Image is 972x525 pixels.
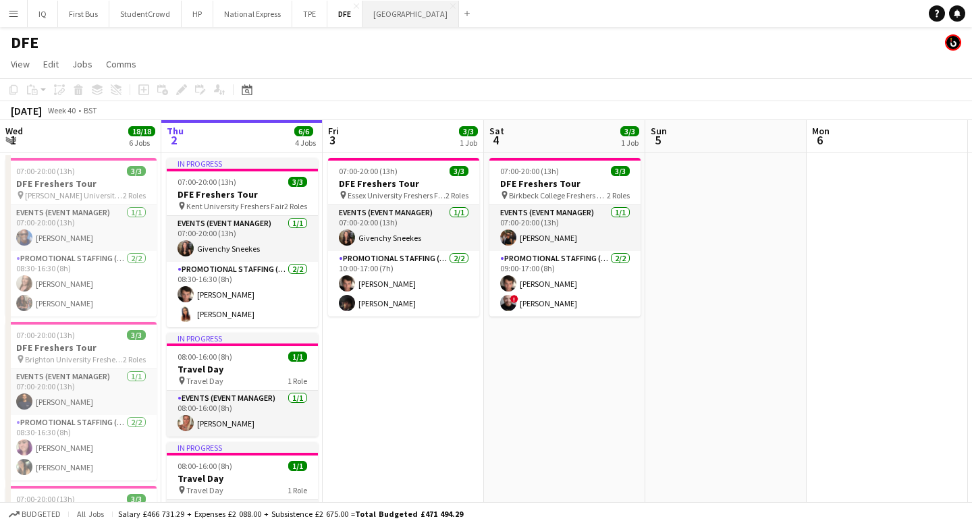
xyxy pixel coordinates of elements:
[167,442,318,453] div: In progress
[355,509,463,519] span: Total Budgeted £471 494.29
[16,494,75,504] span: 07:00-20:00 (13h)
[11,58,30,70] span: View
[292,1,327,27] button: TPE
[213,1,292,27] button: National Express
[459,126,478,136] span: 3/3
[288,485,307,495] span: 1 Role
[5,158,157,316] app-job-card: 07:00-20:00 (13h)3/3DFE Freshers Tour [PERSON_NAME] University Freshers Fair2 RolesEvents (Event ...
[487,132,504,148] span: 4
[810,132,830,148] span: 6
[123,354,146,364] span: 2 Roles
[284,201,307,211] span: 2 Roles
[16,330,75,340] span: 07:00-20:00 (13h)
[5,341,157,354] h3: DFE Freshers Tour
[167,472,318,485] h3: Travel Day
[165,132,184,148] span: 2
[167,363,318,375] h3: Travel Day
[182,1,213,27] button: HP
[328,125,339,137] span: Fri
[16,166,75,176] span: 07:00-20:00 (13h)
[620,126,639,136] span: 3/3
[611,166,630,176] span: 3/3
[288,376,307,386] span: 1 Role
[489,125,504,137] span: Sat
[328,158,479,316] div: 07:00-20:00 (13h)3/3DFE Freshers Tour Essex University Freshers Fair2 RolesEvents (Event Manager)...
[25,190,123,200] span: [PERSON_NAME] University Freshers Fair
[326,132,339,148] span: 3
[167,262,318,327] app-card-role: Promotional Staffing (Brand Ambassadors)2/208:30-16:30 (8h)[PERSON_NAME][PERSON_NAME]
[607,190,630,200] span: 2 Roles
[106,58,136,70] span: Comms
[123,190,146,200] span: 2 Roles
[109,1,182,27] button: StudentCrowd
[167,216,318,262] app-card-role: Events (Event Manager)1/107:00-20:00 (13h)Givenchy Sneekes
[5,251,157,316] app-card-role: Promotional Staffing (Brand Ambassadors)2/208:30-16:30 (8h)[PERSON_NAME][PERSON_NAME]
[167,125,184,137] span: Thu
[489,158,641,316] app-job-card: 07:00-20:00 (13h)3/3DFE Freshers Tour Birkbeck College Freshers Fair2 RolesEvents (Event Manager)...
[362,1,459,27] button: [GEOGRAPHIC_DATA]
[25,354,123,364] span: Brighton University Freshers Fair
[167,158,318,327] app-job-card: In progress07:00-20:00 (13h)3/3DFE Freshers Tour Kent University Freshers Fair2 RolesEvents (Even...
[348,190,446,200] span: Essex University Freshers Fair
[339,166,398,176] span: 07:00-20:00 (13h)
[127,330,146,340] span: 3/3
[7,507,63,522] button: Budgeted
[489,177,641,190] h3: DFE Freshers Tour
[328,205,479,251] app-card-role: Events (Event Manager)1/107:00-20:00 (13h)Givenchy Sneekes
[167,333,318,437] app-job-card: In progress08:00-16:00 (8h)1/1Travel Day Travel Day1 RoleEvents (Event Manager)1/108:00-16:00 (8h...
[327,1,362,27] button: DFE
[67,55,98,73] a: Jobs
[38,55,64,73] a: Edit
[58,1,109,27] button: First Bus
[186,201,284,211] span: Kent University Freshers Fair
[127,166,146,176] span: 3/3
[28,1,58,27] button: IQ
[5,177,157,190] h3: DFE Freshers Tour
[460,138,477,148] div: 1 Job
[5,205,157,251] app-card-role: Events (Event Manager)1/107:00-20:00 (13h)[PERSON_NAME]
[328,177,479,190] h3: DFE Freshers Tour
[5,125,23,137] span: Wed
[167,333,318,343] div: In progress
[45,105,78,115] span: Week 40
[510,295,518,303] span: !
[178,177,236,187] span: 07:00-20:00 (13h)
[294,126,313,136] span: 6/6
[328,251,479,316] app-card-role: Promotional Staffing (Brand Ambassadors)2/210:00-17:00 (7h)[PERSON_NAME][PERSON_NAME]
[118,509,463,519] div: Salary £466 731.29 + Expenses £2 088.00 + Subsistence £2 675.00 =
[3,132,23,148] span: 1
[186,376,223,386] span: Travel Day
[167,391,318,437] app-card-role: Events (Event Manager)1/108:00-16:00 (8h)[PERSON_NAME]
[84,105,97,115] div: BST
[128,126,155,136] span: 18/18
[621,138,639,148] div: 1 Job
[288,352,307,362] span: 1/1
[167,188,318,200] h3: DFE Freshers Tour
[812,125,830,137] span: Mon
[500,166,559,176] span: 07:00-20:00 (13h)
[127,494,146,504] span: 3/3
[101,55,142,73] a: Comms
[651,125,667,137] span: Sun
[509,190,607,200] span: Birkbeck College Freshers Fair
[186,485,223,495] span: Travel Day
[489,205,641,251] app-card-role: Events (Event Manager)1/107:00-20:00 (13h)[PERSON_NAME]
[295,138,316,148] div: 4 Jobs
[178,461,232,471] span: 08:00-16:00 (8h)
[11,104,42,117] div: [DATE]
[43,58,59,70] span: Edit
[178,352,232,362] span: 08:00-16:00 (8h)
[5,415,157,480] app-card-role: Promotional Staffing (Brand Ambassadors)2/208:30-16:30 (8h)[PERSON_NAME][PERSON_NAME]
[288,461,307,471] span: 1/1
[489,251,641,316] app-card-role: Promotional Staffing (Brand Ambassadors)2/209:00-17:00 (8h)[PERSON_NAME]![PERSON_NAME]
[649,132,667,148] span: 5
[288,177,307,187] span: 3/3
[446,190,468,200] span: 2 Roles
[945,34,961,51] app-user-avatar: Tim Bodenham
[5,322,157,480] app-job-card: 07:00-20:00 (13h)3/3DFE Freshers Tour Brighton University Freshers Fair2 RolesEvents (Event Manag...
[450,166,468,176] span: 3/3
